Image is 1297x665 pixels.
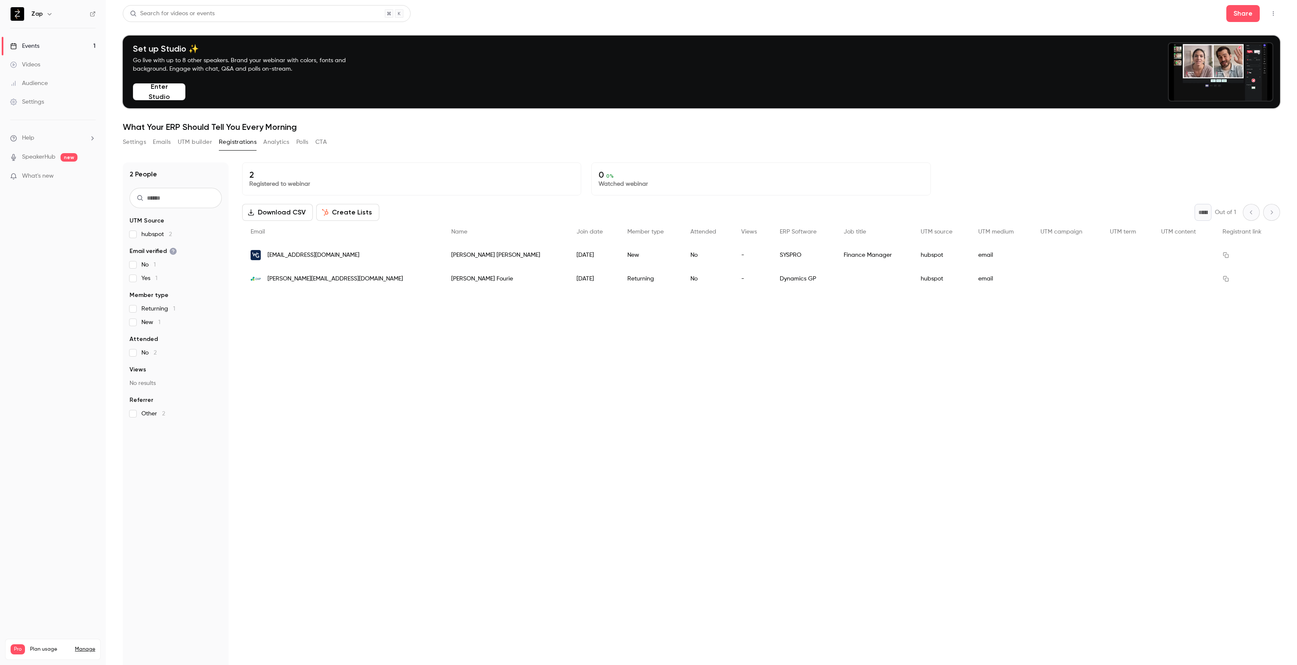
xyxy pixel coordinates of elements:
[568,243,619,267] div: [DATE]
[249,180,574,188] p: Registered to webinar
[123,122,1280,132] h1: What Your ERP Should Tell You Every Morning
[921,229,952,235] span: UTM source
[219,135,257,149] button: Registrations
[682,243,733,267] div: No
[141,230,172,239] span: hubspot
[263,135,290,149] button: Analytics
[978,229,1014,235] span: UTM medium
[169,231,172,237] span: 2
[1222,229,1261,235] span: Registrant link
[733,243,771,267] div: -
[606,173,614,179] span: 0 %
[242,204,313,221] button: Download CSV
[162,411,165,417] span: 2
[443,243,568,267] div: [PERSON_NAME] [PERSON_NAME]
[316,204,379,221] button: Create Lists
[242,221,1280,291] div: People list
[178,135,212,149] button: UTM builder
[153,135,171,149] button: Emails
[130,335,158,343] span: Attended
[599,170,923,180] p: 0
[251,229,265,235] span: Email
[133,56,366,73] p: Go live with up to 8 other speakers. Brand your webinar with colors, fonts and background. Engage...
[130,9,215,18] div: Search for videos or events
[690,229,716,235] span: Attended
[443,267,568,291] div: [PERSON_NAME] Fourie
[249,170,574,180] p: 2
[130,291,168,300] span: Member type
[10,134,96,143] li: help-dropdown-opener
[133,44,366,54] h4: Set up Studio ✨
[251,274,261,284] img: zapbi.com
[61,153,77,162] span: new
[780,229,817,235] span: ERP Software
[155,275,157,281] span: 1
[22,172,54,181] span: What's new
[173,306,175,312] span: 1
[141,261,156,269] span: No
[141,305,175,313] span: Returning
[141,274,157,283] span: Yes
[130,217,164,225] span: UTM Source
[22,134,34,143] span: Help
[123,135,146,149] button: Settings
[451,229,467,235] span: Name
[627,229,664,235] span: Member type
[268,251,359,260] span: [EMAIL_ADDRESS][DOMAIN_NAME]
[10,79,48,88] div: Audience
[970,267,1032,291] div: email
[30,646,70,653] span: Plan usage
[130,379,222,387] p: No results
[141,318,160,327] span: New
[771,267,835,291] div: Dynamics GP
[86,173,96,180] iframe: Noticeable Trigger
[1226,5,1260,22] button: Share
[315,135,327,149] button: CTA
[1110,229,1136,235] span: UTM term
[682,267,733,291] div: No
[912,267,970,291] div: hubspot
[141,409,165,418] span: Other
[568,267,619,291] div: [DATE]
[31,10,43,18] h6: Zap
[835,243,912,267] div: Finance Manager
[130,365,146,374] span: Views
[619,267,682,291] div: Returning
[11,7,24,21] img: Zap
[970,243,1032,267] div: email
[912,243,970,267] div: hubspot
[130,217,222,418] section: facet-groups
[1215,208,1236,217] p: Out of 1
[141,349,157,357] span: No
[251,250,261,260] img: worthygroup.com.au
[130,396,153,404] span: Referrer
[771,243,835,267] div: SYSPRO
[296,135,309,149] button: Polls
[268,275,403,283] span: [PERSON_NAME][EMAIL_ADDRESS][DOMAIN_NAME]
[10,42,39,50] div: Events
[577,229,603,235] span: Join date
[130,169,157,179] h1: 2 People
[130,247,177,256] span: Email verified
[599,180,923,188] p: Watched webinar
[22,153,55,162] a: SpeakerHub
[75,646,95,653] a: Manage
[1161,229,1196,235] span: UTM content
[1040,229,1082,235] span: UTM campaign
[10,98,44,106] div: Settings
[154,262,156,268] span: 1
[133,83,185,100] button: Enter Studio
[619,243,682,267] div: New
[158,319,160,325] span: 1
[10,60,40,69] div: Videos
[11,644,25,654] span: Pro
[844,229,866,235] span: Job title
[154,350,157,356] span: 2
[733,267,771,291] div: -
[741,229,757,235] span: Views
